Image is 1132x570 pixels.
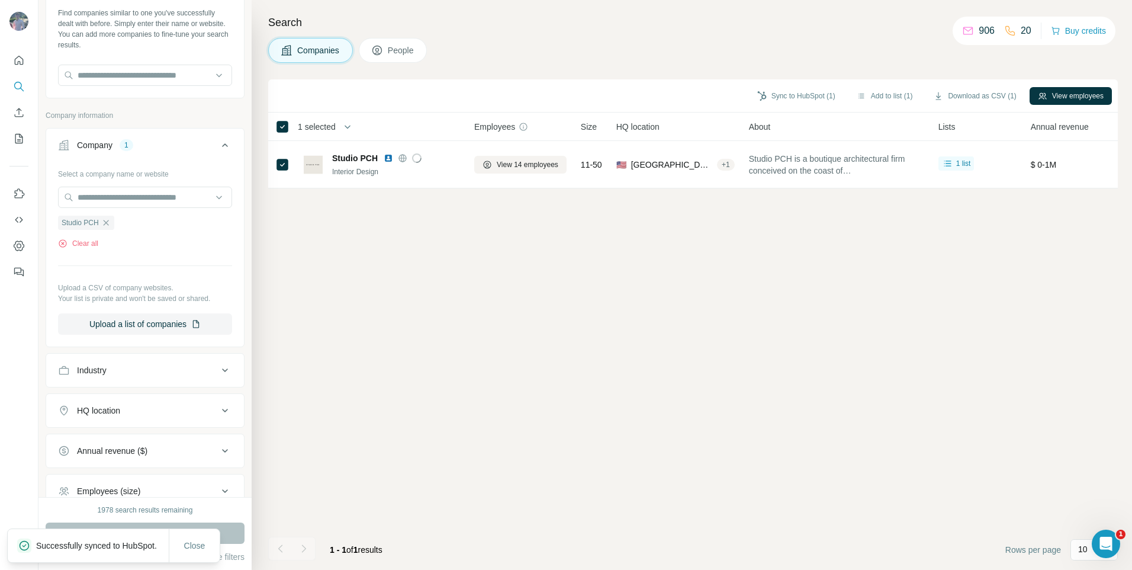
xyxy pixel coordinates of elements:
p: Company information [46,110,245,121]
button: Sync to HubSpot (1) [749,87,844,105]
div: 1978 search results remaining [98,505,193,515]
div: + 1 [717,159,735,170]
button: Company1 [46,131,244,164]
span: [GEOGRAPHIC_DATA], [US_STATE] [631,159,712,171]
button: Annual revenue ($) [46,437,244,465]
div: Annual revenue ($) [77,445,147,457]
span: Rows per page [1005,544,1061,556]
span: 1 list [956,158,971,169]
span: Studio PCH is a boutique architectural firm conceived on the coast of [GEOGRAPHIC_DATA], from the... [749,153,924,177]
span: Studio PCH [62,217,99,228]
button: Enrich CSV [9,102,28,123]
button: Search [9,76,28,97]
button: Add to list (1) [848,87,921,105]
span: 1 [353,545,358,555]
span: View 14 employees [497,159,558,170]
button: Close [176,535,214,556]
span: Lists [938,121,956,133]
button: My lists [9,128,28,149]
button: Employees (size) [46,477,244,505]
span: Size [581,121,597,133]
button: Upload a list of companies [58,313,232,335]
button: Feedback [9,261,28,283]
button: Dashboard [9,235,28,257]
iframe: Intercom live chat [1092,530,1120,558]
span: 1 - 1 [330,545,346,555]
span: Studio PCH [332,152,378,164]
div: 1 [120,140,133,150]
p: 10 [1078,543,1088,555]
button: Buy credits [1051,23,1106,39]
span: HQ location [616,121,660,133]
span: About [749,121,771,133]
span: Annual revenue [1031,121,1089,133]
p: 906 [979,24,995,38]
button: Clear all [58,238,98,249]
div: HQ location [77,405,120,417]
span: Close [184,540,205,552]
p: 20 [1021,24,1031,38]
button: View employees [1030,87,1112,105]
span: 1 selected [298,121,336,133]
span: results [330,545,382,555]
button: HQ location [46,396,244,425]
span: 1 [1116,530,1125,539]
p: Successfully synced to HubSpot. [36,540,166,552]
div: Industry [77,364,107,376]
button: Industry [46,356,244,385]
span: 11-50 [581,159,602,171]
div: Employees (size) [77,485,140,497]
button: Quick start [9,50,28,71]
div: Find companies similar to one you've successfully dealt with before. Simply enter their name or w... [58,8,232,50]
p: Your list is private and won't be saved or shared. [58,293,232,304]
p: Upload a CSV of company websites. [58,283,232,293]
span: of [346,545,353,555]
img: Logo of Studio PCH [304,155,323,174]
div: Company [77,139,112,151]
span: People [388,44,415,56]
span: $ 0-1M [1031,160,1057,169]
button: View 14 employees [474,156,567,174]
button: Use Surfe on LinkedIn [9,183,28,204]
h4: Search [268,14,1118,31]
span: Companies [297,44,340,56]
div: Select a company name or website [58,164,232,180]
img: LinkedIn logo [384,153,393,163]
button: Use Surfe API [9,209,28,230]
div: Interior Design [332,166,460,177]
button: Download as CSV (1) [925,87,1024,105]
span: Employees [474,121,515,133]
span: 🇺🇸 [616,159,626,171]
img: Avatar [9,12,28,31]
